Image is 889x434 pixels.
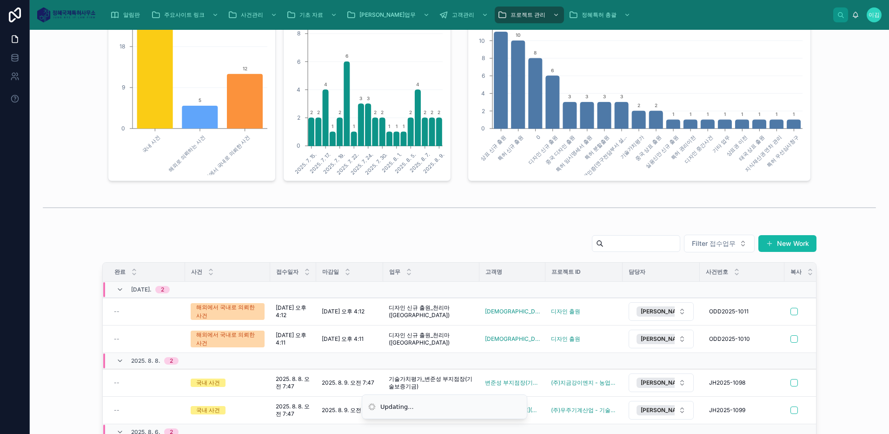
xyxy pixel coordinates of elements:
a: 해외에서 국내로 의뢰한 사건 [191,331,265,347]
tspan: 6 [297,58,300,65]
div: scrollable content [103,5,833,25]
text: 2025. 7. 22. [335,151,360,176]
span: 접수일자 [276,268,299,276]
text: 상표권 이전 [725,134,749,158]
text: 1 [793,111,795,117]
a: 기술가치평가_변준성 부지점장(기술보증기금) [389,375,474,390]
text: 6 [551,68,554,73]
a: -- [114,407,179,414]
button: Select Button [629,330,694,348]
button: Select Button [629,373,694,392]
text: 2025. 8. 5. [394,151,417,175]
a: ODD2025-1011 [705,304,779,319]
text: 2 [637,102,640,108]
span: [PERSON_NAME]업무 [359,11,416,19]
text: 2025. 7. 15. [293,151,318,176]
text: 2 [381,109,384,115]
a: -- [114,335,179,343]
text: 2 [655,102,657,108]
text: 1 [332,123,333,129]
span: [PERSON_NAME] [641,308,687,315]
a: 기초 자료 [284,7,342,23]
span: JH2025-1098 [709,379,745,387]
text: 2 [317,109,320,115]
span: [DATE]. [131,286,152,293]
text: 1 [672,111,674,117]
text: 1 [388,123,390,129]
text: 중국 디자인 출원 [544,134,577,166]
text: 2 [310,109,313,115]
tspan: 4 [297,86,300,93]
tspan: 0 [297,142,300,149]
tspan: 2 [297,114,300,121]
tspan: 10 [479,37,485,44]
span: [PERSON_NAME] [641,407,687,414]
div: 해외에서 국내로 의뢰한 사건 [196,331,259,347]
a: (주)우주기계산업 - 기술가치평가 [551,407,617,414]
text: 3 [359,95,362,101]
tspan: 8 [482,54,485,61]
tspan: 0 [121,125,125,132]
text: 1 [724,111,726,117]
text: 2025. 7. 30. [364,151,389,176]
a: 디자인 출원 [551,308,617,315]
a: 프로젝트 관리 [495,7,564,23]
a: Select Button [628,329,694,349]
text: 2 [374,109,377,115]
text: 3 [620,94,623,99]
text: 10 [516,32,520,38]
a: (주)지금강이엔지 - 농업기계 기술가치평가 [551,379,617,387]
text: 3 [367,95,370,101]
text: 해외로 의뢰하는 사건 [167,134,206,173]
a: 알림판 [107,7,146,23]
span: 사건번호 [706,268,728,276]
text: 실용신안 신규 출원 [644,134,679,170]
a: 디자인 출원 [551,335,617,343]
a: ODD2025-1010 [705,332,779,346]
text: 특허 신규 출원 [496,134,524,163]
span: -- [114,308,119,315]
text: 2025. 8. 9. [422,151,445,175]
a: [DATE] 오후 4:12 [322,308,378,315]
text: 태국 상표 출원 [737,134,766,163]
a: [PERSON_NAME]업무 [344,7,434,23]
a: Select Button [628,400,694,420]
text: 지식재산권 연차 관리 [744,134,783,173]
div: 2 [161,286,164,293]
span: 주요사이트 링크 [164,11,205,19]
a: 디자인 출원 [551,308,580,315]
text: 국내 사건 [141,134,161,154]
a: 2025. 8. 8. 오전 7:47 [276,403,311,418]
button: Select Button [629,302,694,321]
a: 디자인 신규 출원_천리마([GEOGRAPHIC_DATA]) [389,304,474,319]
text: 2 [409,109,412,115]
span: 담당자 [629,268,645,276]
a: [DATE] 오후 4:12 [276,304,311,319]
text: 특허 임시명세서 출원 [554,134,593,173]
text: 3 [568,94,571,99]
button: Unselect 21 [637,378,700,388]
a: 해외에서 국내로 의뢰한 사건 [191,303,265,320]
text: 1 [403,123,405,129]
text: 1 [776,111,777,117]
button: Unselect 17 [637,306,700,317]
text: 1 [353,123,355,129]
span: Filter 접수업무 [692,239,736,248]
text: 4 [324,81,327,87]
span: 마감일 [322,268,339,276]
a: 주요사이트 링크 [148,7,223,23]
span: 업무 [389,268,400,276]
text: 2025. 8. 1. [380,151,403,174]
div: 국내 사건 [196,379,220,387]
text: 1 [690,111,691,117]
span: 기초 자료 [299,11,323,19]
text: 1 [707,111,709,117]
a: 2025. 8. 9. 오전 7:47 [322,379,378,387]
text: 중국 상표 출원 [634,134,663,163]
span: 디자인 신규 출원_천리마([GEOGRAPHIC_DATA]) [389,332,474,346]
